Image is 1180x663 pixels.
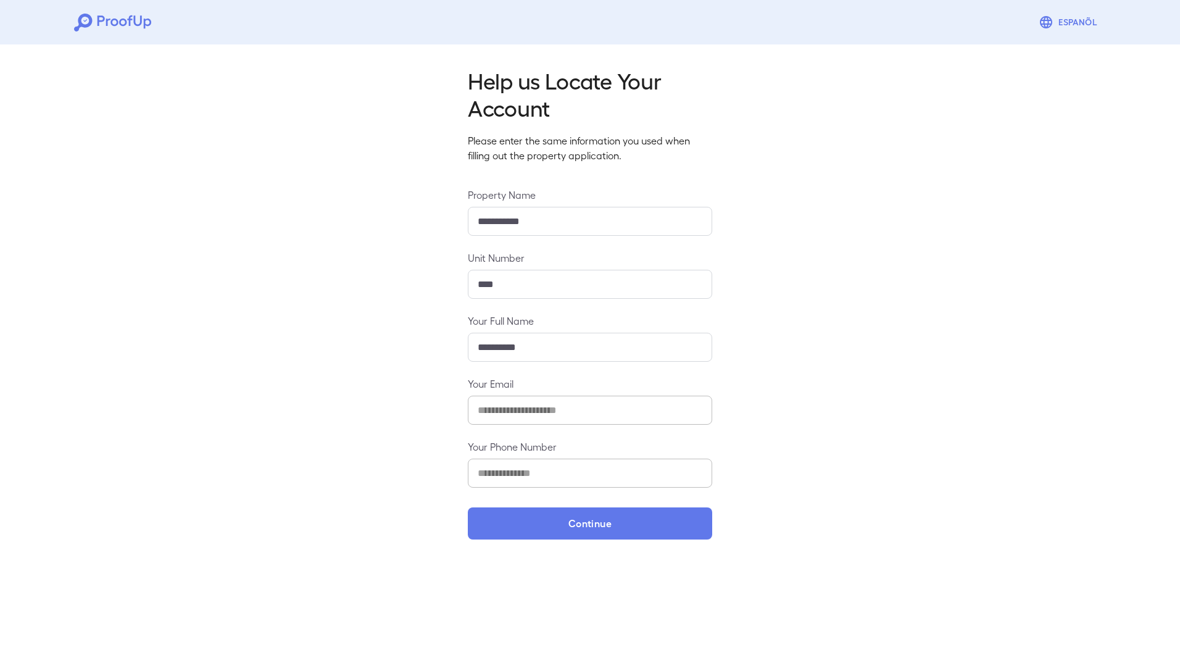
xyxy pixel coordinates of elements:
label: Property Name [468,188,712,202]
button: Continue [468,507,712,540]
button: Espanõl [1034,10,1106,35]
label: Unit Number [468,251,712,265]
p: Please enter the same information you used when filling out the property application. [468,133,712,163]
h2: Help us Locate Your Account [468,67,712,121]
label: Your Full Name [468,314,712,328]
label: Your Email [468,377,712,391]
label: Your Phone Number [468,440,712,454]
